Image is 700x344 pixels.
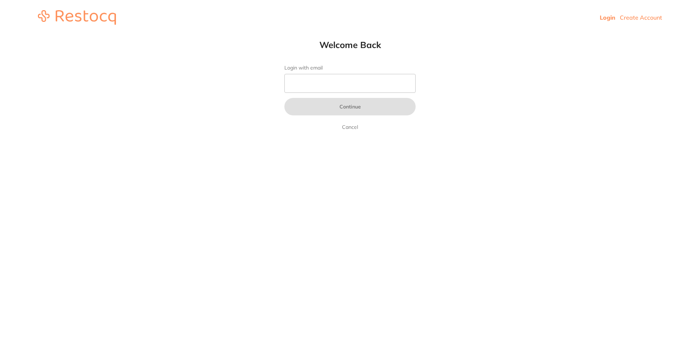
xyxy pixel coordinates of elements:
[284,98,416,115] button: Continue
[600,14,615,21] a: Login
[270,39,430,50] h1: Welcome Back
[284,65,416,71] label: Login with email
[620,14,662,21] a: Create Account
[38,10,116,25] img: restocq_logo.svg
[341,123,359,131] a: Cancel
